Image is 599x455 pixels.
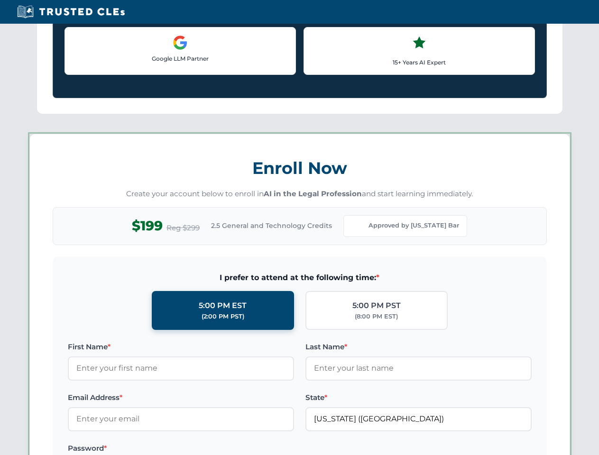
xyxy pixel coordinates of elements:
[53,189,547,200] p: Create your account below to enroll in and start learning immediately.
[68,272,532,284] span: I prefer to attend at the following time:
[264,189,362,198] strong: AI in the Legal Profession
[132,215,163,237] span: $199
[68,443,294,454] label: Password
[352,300,401,312] div: 5:00 PM PST
[305,407,532,431] input: Florida (FL)
[351,219,365,233] img: Florida Bar
[68,341,294,353] label: First Name
[355,312,398,321] div: (8:00 PM EST)
[14,5,128,19] img: Trusted CLEs
[305,356,532,380] input: Enter your last name
[68,392,294,403] label: Email Address
[173,35,188,50] img: Google
[53,153,547,183] h3: Enroll Now
[202,312,244,321] div: (2:00 PM PST)
[305,341,532,353] label: Last Name
[166,222,200,234] span: Reg $299
[199,300,247,312] div: 5:00 PM EST
[305,392,532,403] label: State
[68,407,294,431] input: Enter your email
[211,220,332,231] span: 2.5 General and Technology Credits
[369,221,459,230] span: Approved by [US_STATE] Bar
[68,356,294,380] input: Enter your first name
[312,58,527,67] p: 15+ Years AI Expert
[73,54,288,63] p: Google LLM Partner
